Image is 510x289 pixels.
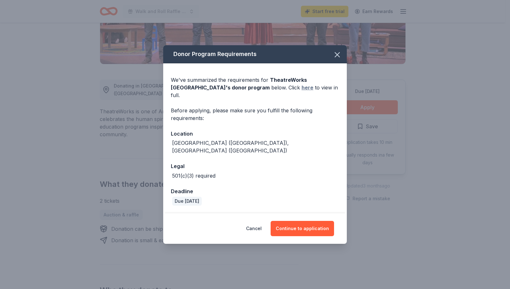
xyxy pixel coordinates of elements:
[171,162,339,170] div: Legal
[171,76,339,99] div: We've summarized the requirements for below. Click to view in full.
[171,107,339,122] div: Before applying, please make sure you fulfill the following requirements:
[171,187,339,195] div: Deadline
[172,172,215,180] div: 501(c)(3) required
[172,197,202,206] div: Due [DATE]
[271,221,334,236] button: Continue to application
[163,45,347,63] div: Donor Program Requirements
[246,221,262,236] button: Cancel
[171,130,339,138] div: Location
[172,139,339,154] div: [GEOGRAPHIC_DATA] ([GEOGRAPHIC_DATA]), [GEOGRAPHIC_DATA] ([GEOGRAPHIC_DATA])
[302,84,313,91] a: here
